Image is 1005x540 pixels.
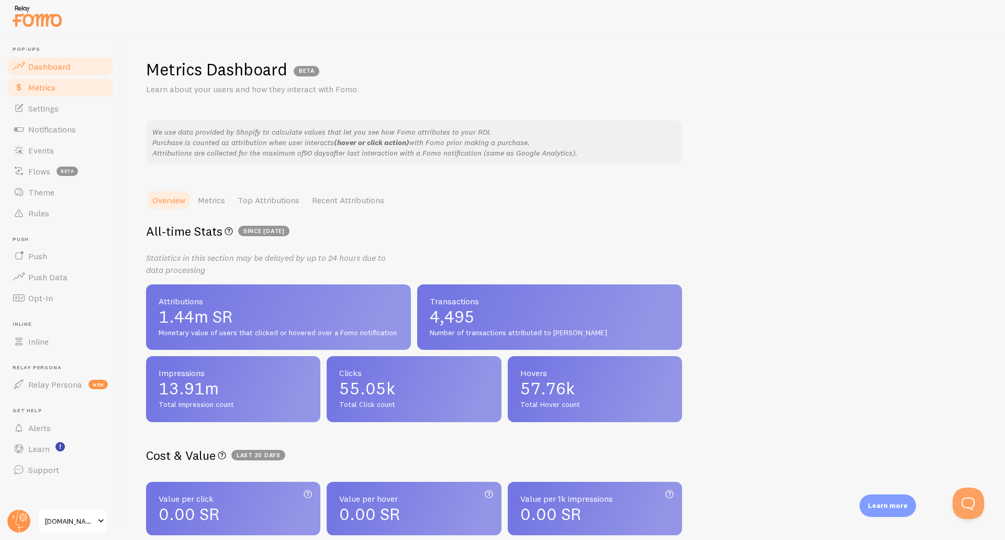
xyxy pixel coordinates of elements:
span: 55.05k [339,380,488,397]
a: Overview [146,190,192,211]
i: Statistics in this section may be delayed by up to 24 hours due to data processing [146,252,386,275]
span: Total Impression count [159,400,308,410]
span: Flows [28,166,50,177]
svg: <p>Watch New Feature Tutorials!</p> [55,442,65,451]
span: Transactions [430,297,669,305]
a: Alerts [6,417,114,438]
span: Opt-In [28,293,53,303]
span: 57.76k [520,380,669,397]
span: Monetary value of users that clicked or hovered over a Fomo notification [159,328,398,338]
span: 4,495 [430,308,669,325]
span: 0.00 SR [159,504,219,524]
span: new [88,380,108,389]
span: Push Data [28,272,68,282]
span: Push [13,236,114,243]
span: Last 30 days [231,450,285,460]
span: Relay Persona [13,365,114,371]
a: Push [6,246,114,267]
p: We use data provided by Shopify to calculate values that let you see how Fomo attributes to your ... [152,127,676,158]
a: Opt-In [6,288,114,308]
span: since [DATE] [238,226,289,236]
span: Events [28,145,54,156]
span: Learn [28,444,50,454]
a: [DOMAIN_NAME] [38,509,108,534]
a: Notifications [6,119,114,140]
span: Dashboard [28,61,70,72]
span: Attributions [159,297,398,305]
span: Inline [13,321,114,328]
h2: All-time Stats [146,223,682,239]
span: Push [28,251,47,261]
span: Get Help [13,407,114,414]
a: Learn [6,438,114,459]
span: Settings [28,103,59,114]
span: Impressions [159,369,308,377]
h2: Cost & Value [146,447,682,464]
a: Flows beta [6,161,114,182]
a: Top Attributions [231,190,306,211]
span: Number of transactions attributed to [PERSON_NAME] [430,328,669,338]
span: Support [28,465,59,475]
span: Value per 1k impressions [520,494,669,503]
em: 90 days [304,148,330,158]
span: Alerts [28,423,51,433]
span: BETA [294,66,319,76]
span: [DOMAIN_NAME] [45,515,95,527]
a: Push Data [6,267,114,288]
span: Hovers [520,369,669,377]
p: Learn about your users and how they interact with Fomo [146,83,397,95]
span: Inline [28,336,49,347]
span: Theme [28,187,54,197]
span: Rules [28,208,49,218]
span: 13.91m [159,380,308,397]
span: 1.44m SR [159,308,398,325]
span: Metrics [28,82,55,93]
a: Relay Persona new [6,374,114,395]
a: Metrics [192,190,231,211]
span: Pop-ups [13,46,114,53]
span: 0.00 SR [339,504,400,524]
a: Support [6,459,114,480]
b: (hover or click action) [334,138,409,147]
img: fomo-relay-logo-orange.svg [11,3,63,29]
a: Settings [6,98,114,119]
a: Rules [6,203,114,224]
a: Theme [6,182,114,203]
a: Events [6,140,114,161]
span: Relay Persona [28,379,82,390]
a: Recent Attributions [306,190,390,211]
span: beta [57,167,78,176]
span: Value per click [159,494,308,503]
span: 0.00 SR [520,504,581,524]
span: Total Click count [339,400,488,410]
div: Learn more [859,494,916,517]
a: Metrics [6,77,114,98]
span: Notifications [28,124,76,135]
span: Total Hover count [520,400,669,410]
span: Clicks [339,369,488,377]
h1: Metrics Dashboard [146,59,287,80]
a: Inline [6,331,114,352]
p: Learn more [868,501,908,511]
span: Value per hover [339,494,488,503]
a: Dashboard [6,56,114,77]
iframe: Help Scout Beacon - Open [953,488,984,519]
